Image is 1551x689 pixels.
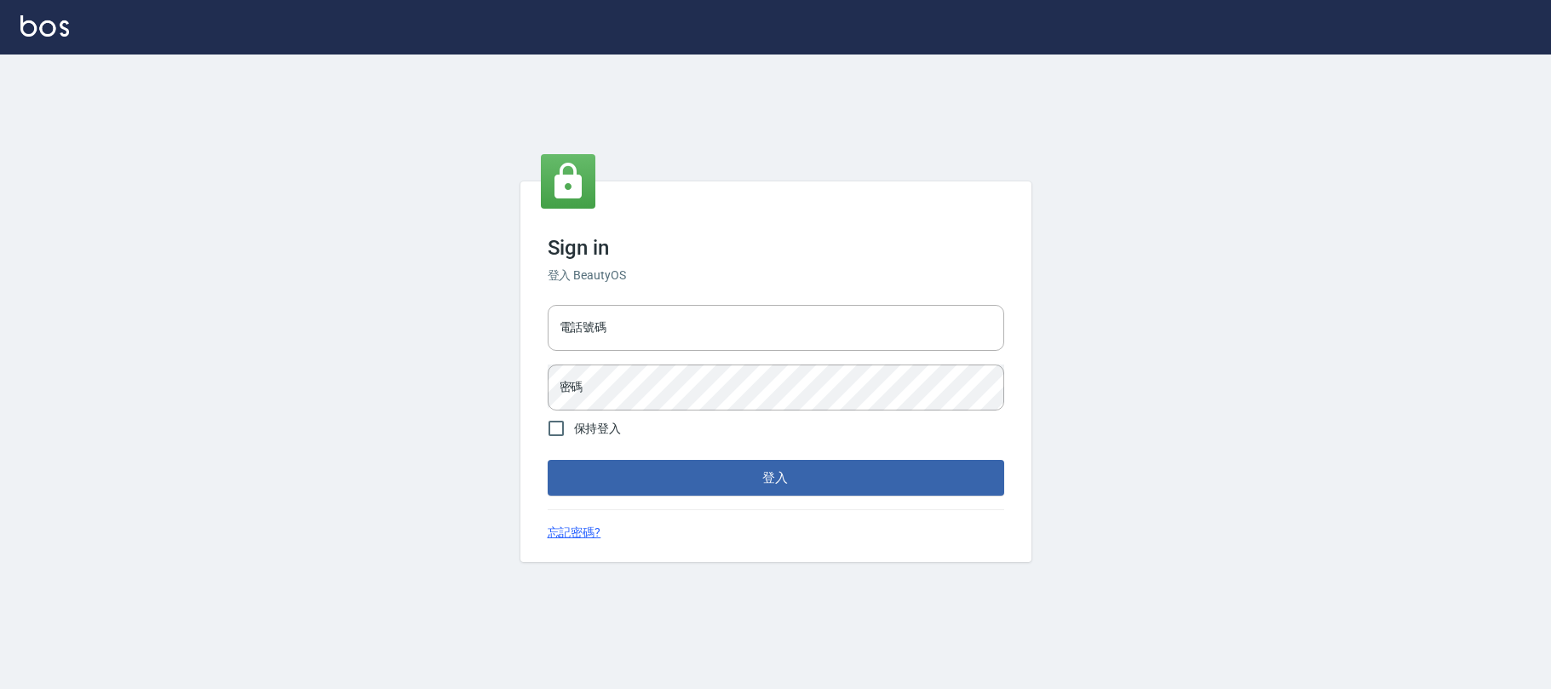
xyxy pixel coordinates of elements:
[548,236,1004,260] h3: Sign in
[574,420,622,438] span: 保持登入
[548,267,1004,284] h6: 登入 BeautyOS
[548,524,601,542] a: 忘記密碼?
[20,15,69,37] img: Logo
[548,460,1004,496] button: 登入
